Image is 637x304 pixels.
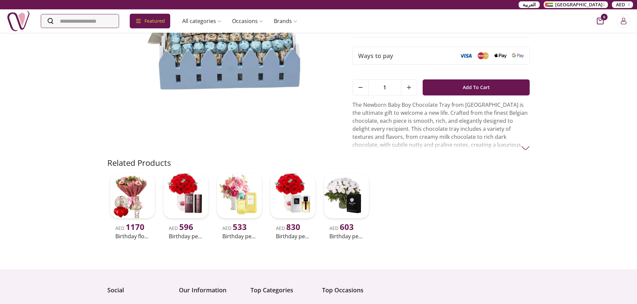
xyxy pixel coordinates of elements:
[616,1,625,8] span: AED
[340,221,354,232] span: 603
[169,232,203,240] h2: Birthday perfume and candle gift 1
[107,171,157,242] a: uae-gifts-Birthday flowers and Watch gift 17AED 1170Birthday flowers and watch gift 17
[322,285,387,295] h4: Top Occasions
[126,221,144,232] span: 1170
[222,232,256,240] h2: Birthday perfume and candle gift 2
[115,232,149,240] h2: Birthday flowers and watch gift 17
[329,232,363,240] h2: Birthday perfume and candle gift 6
[164,174,208,218] img: uae-gifts-Birthday perfume and candle gift 1
[321,171,371,242] a: uae-gifts-Birthday perfume and candle gift 6AED 603Birthday perfume and candle gift 6
[268,171,318,242] a: uae-gifts-Birthday perfume and candle gift 3AED 830Birthday perfume and candle gift 3
[271,174,315,218] img: uae-gifts-Birthday perfume and candle gift 3
[179,221,193,232] span: 596
[161,171,211,242] a: uae-gifts-Birthday perfume and candle gift 1AED 596Birthday perfume and candle gift 1
[545,3,553,7] img: Arabic_dztd3n.png
[177,14,227,28] a: All categories
[276,232,310,240] h2: Birthday perfume and candle gift 3
[495,53,507,58] img: Apple Pay
[612,1,633,8] button: AED
[41,14,119,28] input: Search
[512,53,524,58] img: Google Pay
[7,9,30,33] img: Nigwa-uae-gifts
[369,80,401,95] span: 1
[276,225,300,231] span: AED
[217,174,262,218] img: uae-gifts-Birthday perfume and candle gift 2
[477,52,489,59] img: Mastercard
[222,225,247,231] span: AED
[115,225,144,231] span: AED
[521,144,530,152] img: arrow
[179,285,244,295] h4: Our Information
[107,285,172,295] h4: Social
[130,14,170,28] div: Featured
[227,14,269,28] a: Occasions
[463,81,490,93] span: Add To Cart
[269,14,303,28] a: Brands
[555,1,603,8] span: [GEOGRAPHIC_DATA]
[250,285,315,295] h4: Top Categories
[110,174,155,218] img: uae-gifts-Birthday flowers and Watch gift 17
[597,18,604,24] button: cart-button
[107,158,171,168] h2: Related Products
[544,1,608,8] button: [GEOGRAPHIC_DATA]
[324,174,369,218] img: uae-gifts-Birthday perfume and candle gift 6
[329,225,354,231] span: AED
[460,53,472,58] img: Visa
[601,14,608,20] span: 0
[523,1,536,8] span: العربية
[617,14,630,28] button: Login
[352,101,530,157] p: The Newborn Baby Boy Chocolate Tray from [GEOGRAPHIC_DATA] is the ultimate gift to welcome a new ...
[286,221,300,232] span: 830
[358,51,393,60] span: Ways to pay
[423,79,530,95] button: Add To Cart
[214,171,264,242] a: uae-gifts-Birthday perfume and candle gift 2AED 533Birthday perfume and candle gift 2
[233,221,247,232] span: 533
[169,225,193,231] span: AED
